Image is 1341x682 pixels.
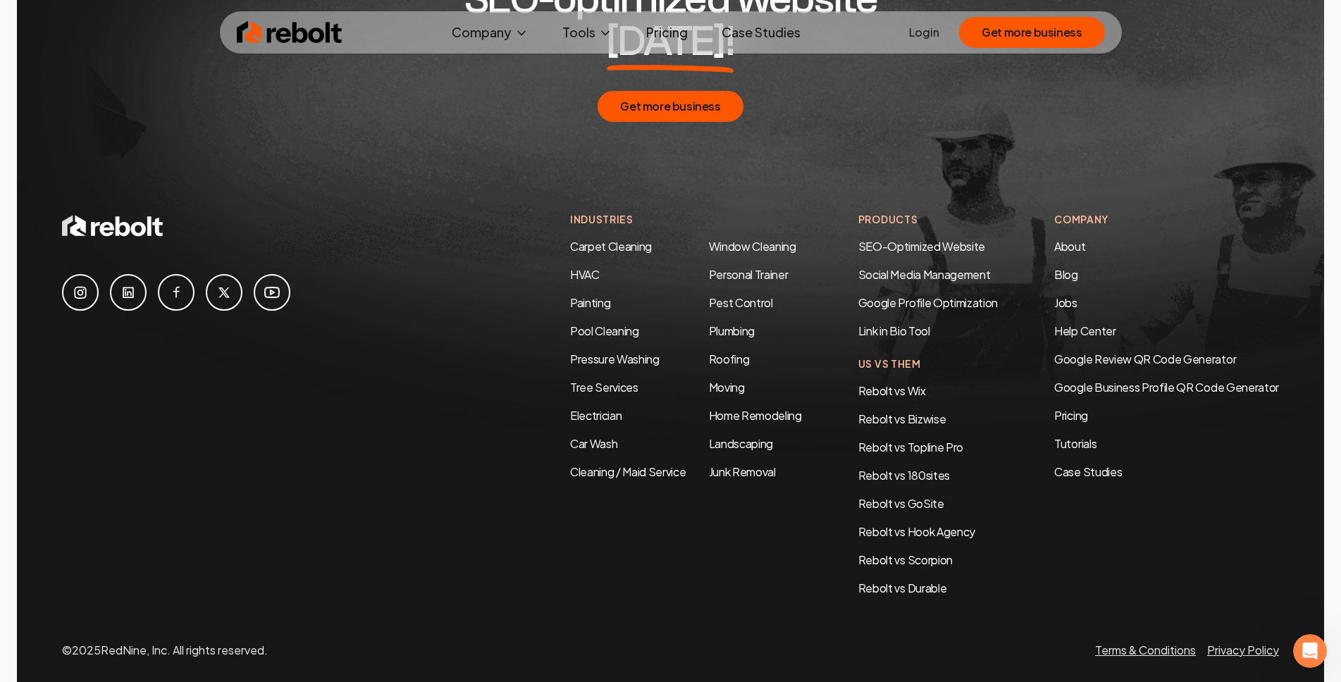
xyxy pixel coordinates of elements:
[858,212,998,227] h4: Products
[709,464,776,479] a: Junk Removal
[1054,464,1279,480] a: Case Studies
[570,352,660,366] a: Pressure Washing
[1054,295,1077,310] a: Jobs
[570,212,802,227] h4: Industries
[858,323,930,338] a: Link in Bio Tool
[635,18,699,46] a: Pricing
[440,18,540,46] button: Company
[858,295,998,310] a: Google Profile Optimization
[858,496,944,511] a: Rebolt vs GoSite
[709,352,750,366] a: Roofing
[709,408,802,423] a: Home Remodeling
[709,295,773,310] a: Pest Control
[1054,407,1279,424] a: Pricing
[858,356,998,371] h4: Us Vs Them
[709,267,789,282] a: Personal Trainer
[62,642,268,659] p: © 2025 RedNine, Inc. All rights reserved.
[570,323,639,338] a: Pool Cleaning
[858,468,950,483] a: Rebolt vs 180sites
[858,383,926,398] a: Rebolt vs Wix
[858,581,947,595] a: Rebolt vs Durable
[551,18,624,46] button: Tools
[237,18,342,46] img: Rebolt Logo
[709,323,755,338] a: Plumbing
[710,18,812,46] a: Case Studies
[1207,643,1279,657] a: Privacy Policy
[858,411,946,426] a: Rebolt vs Bizwise
[1054,380,1279,395] a: Google Business Profile QR Code Generator
[959,17,1104,48] button: Get more business
[570,436,617,451] a: Car Wash
[858,552,953,567] a: Rebolt vs Scorpion
[858,239,985,254] a: SEO-Optimized Website
[709,380,745,395] a: Moving
[1054,267,1078,282] a: Blog
[598,91,743,122] button: Get more business
[1095,643,1196,657] a: Terms & Conditions
[570,408,622,423] a: Electrician
[607,20,734,63] span: [DATE]!
[1054,239,1085,254] a: About
[570,239,652,254] a: Carpet Cleaning
[1054,323,1116,338] a: Help Center
[709,436,773,451] a: Landscaping
[570,295,610,310] a: Painting
[858,267,991,282] a: Social Media Management
[1054,352,1236,366] a: Google Review QR Code Generator
[1054,212,1279,227] h4: Company
[570,267,600,282] a: HVAC
[858,524,975,539] a: Rebolt vs Hook Agency
[570,464,686,479] a: Cleaning / Maid Service
[909,24,939,41] a: Login
[1293,634,1327,668] iframe: Intercom live chat
[1054,435,1279,452] a: Tutorials
[709,239,796,254] a: Window Cleaning
[570,380,638,395] a: Tree Services
[858,440,963,454] a: Rebolt vs Topline Pro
